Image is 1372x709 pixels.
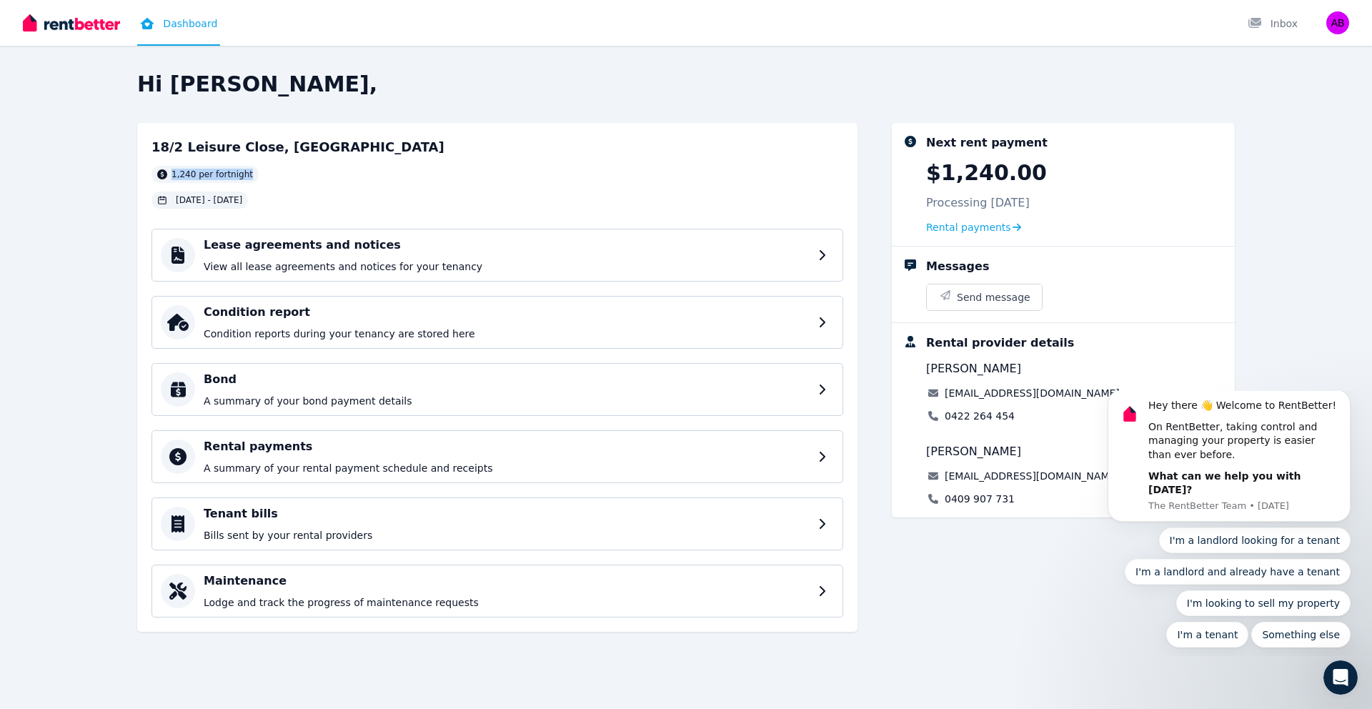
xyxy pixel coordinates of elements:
span: [DATE] - [DATE] [176,194,242,206]
p: Condition reports during your tenancy are stored here [204,327,810,341]
span: 1,240 per fortnight [171,169,253,180]
h4: Bond [204,371,810,388]
img: Amrithnath Sreedevi Babu [1326,11,1349,34]
a: Rental payments [926,220,1021,234]
a: [EMAIL_ADDRESS][DOMAIN_NAME] [945,386,1120,400]
button: Quick reply: I'm looking to sell my property [90,199,264,225]
iframe: Intercom live chat [1323,660,1358,695]
p: View all lease agreements and notices for your tenancy [204,259,810,274]
p: Processing [DATE] [926,194,1030,212]
a: 0422 264 454 [945,409,1015,423]
h4: Lease agreements and notices [204,237,810,254]
div: Inbox [1248,16,1298,31]
button: Quick reply: I'm a landlord and already have a tenant [39,168,264,194]
button: Send message [927,284,1042,310]
img: Profile image for The RentBetter Team [32,11,55,34]
a: 0409 907 731 [945,492,1015,506]
p: Lodge and track the progress of maintenance requests [204,595,810,610]
button: Quick reply: I'm a landlord looking for a tenant [73,137,265,162]
span: Rental payments [926,220,1011,234]
p: A summary of your bond payment details [204,394,810,408]
span: [PERSON_NAME] [926,360,1021,377]
h4: Maintenance [204,572,810,590]
div: Messages [926,258,989,275]
h4: Condition report [204,304,810,321]
img: RentBetter [23,12,120,34]
p: A summary of your rental payment schedule and receipts [204,461,810,475]
h4: Tenant bills [204,505,810,522]
h2: Hi [PERSON_NAME], [137,71,1235,97]
iframe: Intercom notifications message [1086,391,1372,656]
p: Bills sent by your rental providers [204,528,810,542]
b: What can we help you with [DATE]? [62,79,214,105]
div: Message content [62,8,254,106]
div: Next rent payment [926,134,1048,152]
div: Hey there 👋 Welcome to RentBetter! [62,8,254,22]
h2: 18/2 Leisure Close, [GEOGRAPHIC_DATA] [151,137,444,157]
div: Rental provider details [926,334,1074,352]
div: On RentBetter, taking control and managing your property is easier than ever before. [62,29,254,71]
button: Quick reply: Something else [165,231,264,257]
button: Quick reply: I'm a tenant [80,231,162,257]
a: [EMAIL_ADDRESS][DOMAIN_NAME] [945,469,1120,483]
div: Quick reply options [21,137,264,257]
span: Send message [957,290,1030,304]
p: Message from The RentBetter Team, sent 3d ago [62,109,254,122]
span: [PERSON_NAME] [926,443,1021,460]
h4: Rental payments [204,438,810,455]
p: $1,240.00 [926,160,1047,186]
